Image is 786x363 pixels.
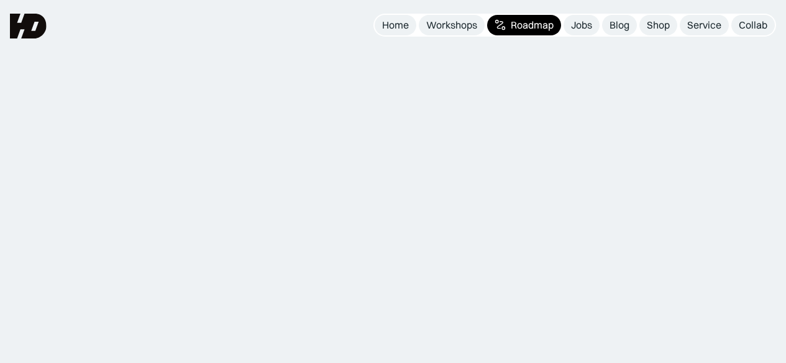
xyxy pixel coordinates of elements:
[739,19,767,32] div: Collab
[571,19,592,32] div: Jobs
[487,15,561,35] a: Roadmap
[731,15,775,35] a: Collab
[419,15,485,35] a: Workshops
[426,19,477,32] div: Workshops
[610,19,629,32] div: Blog
[647,19,670,32] div: Shop
[687,19,721,32] div: Service
[602,15,637,35] a: Blog
[375,15,416,35] a: Home
[511,19,554,32] div: Roadmap
[382,19,409,32] div: Home
[680,15,729,35] a: Service
[639,15,677,35] a: Shop
[564,15,600,35] a: Jobs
